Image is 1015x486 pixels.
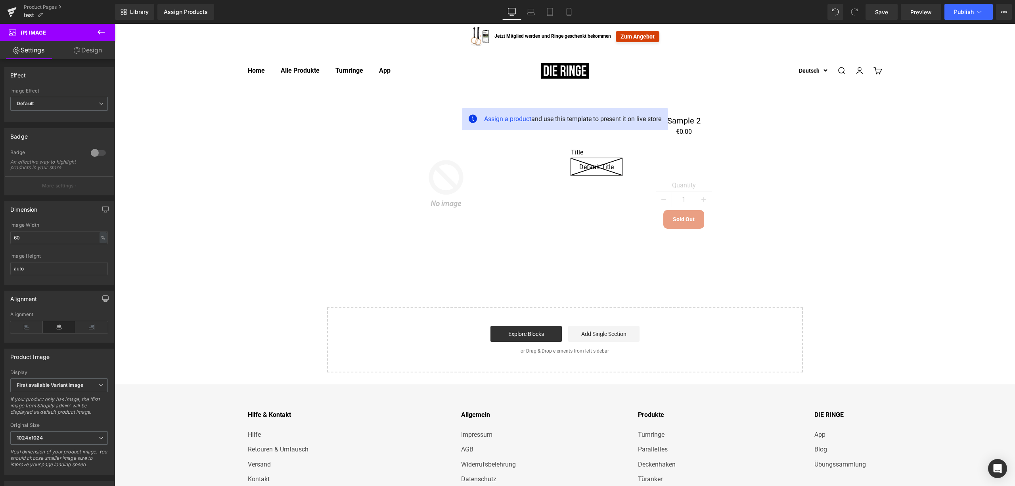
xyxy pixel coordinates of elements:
[17,382,83,388] b: First available Variant image
[133,420,194,431] a: Retouren & Umtausch
[523,436,561,446] a: Deckenhaken
[21,29,46,36] span: (P) Image
[133,386,224,396] p: Hilfe & Kontakt
[264,43,276,50] a: App
[910,8,932,16] span: Preview
[264,92,399,228] img: Sample 2
[523,450,548,461] a: Türanker
[24,12,34,18] span: test
[10,291,37,302] div: Alignment
[225,324,676,330] p: or Drag & Drop elements from left sidebar
[10,67,26,79] div: Effect
[59,41,117,59] a: Design
[559,4,578,20] a: Mobile
[133,436,156,446] a: Versand
[164,9,208,15] div: Assign Products
[558,192,580,199] span: Sold Out
[454,302,525,318] a: Add Single Section
[130,8,149,15] span: Library
[827,4,843,20] button: Undo
[540,4,559,20] a: Tablet
[347,450,382,461] a: Datenschutz
[700,436,751,446] a: Übungssammlung
[24,4,115,10] a: Product Pages
[684,42,705,51] span: Deutsch
[846,4,862,20] button: Redo
[549,186,590,204] button: Sold Out
[17,435,43,441] b: 1024x1024
[100,232,107,243] div: %
[133,406,146,416] a: Hilfe
[10,449,108,473] div: Real dimension of your product image. You should choose smaller image size to improve your page l...
[700,386,751,396] p: DIE RINGE
[944,4,993,20] button: Publish
[10,370,108,375] div: Display
[988,459,1007,478] div: Open Intercom Messenger
[502,4,521,20] a: Desktop
[10,202,38,213] div: Dimension
[954,9,974,15] span: Publish
[10,253,108,259] div: Image Height
[380,9,496,16] span: Jetzt Mitglied werden und Ringe geschenkt bekommen
[901,4,941,20] a: Preview
[10,149,83,158] div: Badge
[700,420,712,431] a: Blog
[347,406,378,416] a: Impressum
[553,92,586,102] a: Sample 2
[700,406,711,416] a: App
[166,43,205,50] a: Alle Produkte
[370,91,417,99] span: Assign a product
[133,43,150,50] a: Home
[347,386,401,396] p: Allgemein
[17,100,34,106] b: Default
[133,450,155,461] a: Kontakt
[10,129,28,140] div: Badge
[10,262,108,275] input: auto
[456,125,682,134] label: Title
[561,103,577,113] span: €0.00
[221,43,249,50] a: Turnringe
[10,422,108,428] div: Original Size
[523,406,550,416] a: Turnringe
[523,386,578,396] p: Produkte
[115,4,154,20] a: New Library
[996,4,1012,20] button: More
[356,3,375,22] img: Essential_App_Upgrade_92b431b1dc.webp
[456,158,682,167] label: Quantity
[501,7,545,18] a: Zum Angebot
[10,231,108,244] input: auto
[376,302,447,318] a: Explore Blocks
[370,91,547,100] span: and use this template to present it on live store
[10,312,108,317] div: Alignment
[521,4,540,20] a: Laptop
[10,159,82,170] div: An effective way to highlight products in your store
[5,176,113,195] button: More settings
[875,8,888,16] span: Save
[523,420,553,431] a: Parallettes
[10,222,108,228] div: Image Width
[10,88,108,94] div: Image Effect
[347,436,401,446] a: Widerrufsbelehrung
[10,349,50,360] div: Product Image
[684,42,713,51] button: Deutsch
[347,420,359,431] a: AGB
[42,182,74,189] p: More settings
[10,396,108,420] div: If your product only has image, the 'first image from Shopify admin' will be displayed as default...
